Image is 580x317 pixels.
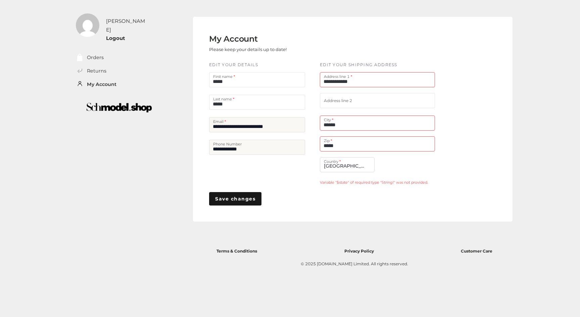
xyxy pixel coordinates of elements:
button: Save changes [209,192,261,206]
span: Customer Care [461,248,492,254]
span: Privacy Policy [344,248,374,254]
span: [GEOGRAPHIC_DATA] [324,157,371,172]
div: Variable "$state" of required type "String!" was not provided. [320,180,428,185]
p: Please keep your details up to date! [209,44,287,55]
label: EDIT YOUR DETAILS [209,62,258,68]
div: [PERSON_NAME] [106,17,148,34]
span: Terms & Conditions [216,248,257,254]
a: Returns [87,67,106,75]
a: Orders [87,54,104,61]
a: Privacy Policy [344,247,374,254]
div: © 2025 [DOMAIN_NAME] Limited. All rights reserved. [213,261,496,267]
a: My Account [87,81,116,88]
a: Logout [106,35,125,41]
h2: My Account [209,34,287,44]
img: boutique-logo.png [71,98,167,117]
label: EDIT YOUR SHIPPING ADDRESS [320,62,397,68]
a: Terms & Conditions [216,247,257,254]
a: Customer Care [461,247,492,254]
span: Save changes [215,195,255,202]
